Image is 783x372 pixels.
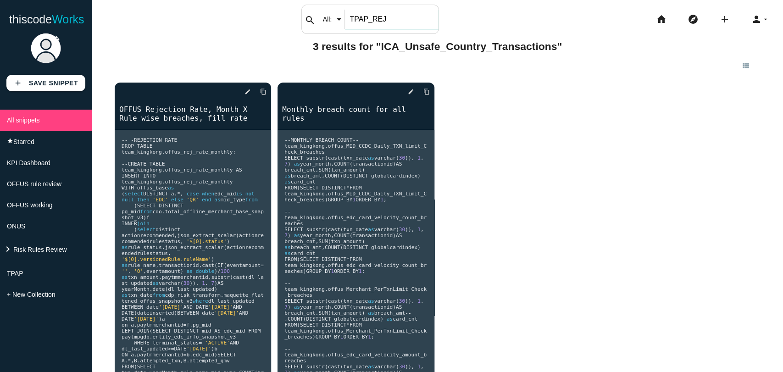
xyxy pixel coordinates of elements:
[236,233,239,239] span: (
[180,268,183,274] span: )
[762,5,769,34] i: arrow_drop_down
[122,298,257,310] span: dl_last_updated BETWEEN date
[177,310,214,316] span: BETWEEN date
[14,75,22,91] i: add
[393,161,396,167] span: )
[383,197,387,203] span: ;
[331,233,334,239] span: ,
[343,227,368,233] span: txn_date
[202,191,214,197] span: when
[318,310,328,316] span: SUM
[405,155,414,161] span: )),
[168,286,214,292] span: dl_last_updated
[300,256,346,262] span: SELECT DISTINCT
[245,197,258,203] span: from
[362,310,365,316] span: )
[325,155,328,161] span: (
[122,268,128,274] span: ''
[719,5,730,34] i: add
[284,244,290,250] span: as
[233,274,245,280] span: cast
[294,233,300,239] span: as
[421,155,424,161] span: ,
[362,239,365,244] span: )
[168,185,174,191] span: as
[122,203,187,215] span: SELECT DISTINCT pg_mid
[316,239,319,244] span: ,
[353,161,393,167] span: transactionid
[334,268,359,274] span: ORDER BY
[134,268,143,274] span: '0'
[122,227,183,239] span: distinct actionrecommended
[122,262,128,268] span: as
[362,167,365,173] span: )
[152,280,158,286] span: as
[353,233,393,239] span: transactionid
[174,233,178,239] span: ,
[751,5,762,34] i: person
[217,262,223,268] span: IF
[288,304,291,310] span: )
[374,310,405,316] span: breach_amt
[159,316,162,322] span: )
[318,167,328,173] span: SUM
[214,197,220,203] span: as
[331,239,361,244] span: txn_amount
[13,138,34,145] span: Starred
[417,227,421,233] span: 1
[331,161,334,167] span: ,
[187,197,199,203] span: 'QR'
[300,304,331,310] span: year_month
[331,310,361,316] span: txn_amount
[165,244,223,250] span: json_extract_scalar
[162,244,165,250] span: ,
[340,298,344,304] span: (
[294,161,300,167] span: as
[325,191,328,197] span: .
[284,215,325,221] span: team_kingkong
[334,233,350,239] span: COUNT
[380,197,383,203] span: 1
[405,310,411,316] span: --
[340,244,344,250] span: (
[345,10,438,29] input: Search my snippets
[303,268,306,274] span: )
[7,201,53,209] span: OFFUS working
[122,292,264,304] span: maquette_flattened_offus_snapshot_v3
[122,292,128,298] span: as
[368,155,374,161] span: as
[353,304,393,310] span: transactionid
[734,57,760,73] a: view_list
[742,57,750,73] i: view_list
[122,191,125,197] span: (
[284,161,405,173] span: AS breach_cnt
[284,286,427,304] span: offus_Merchant_PerTxnLimit_Check_breaches SELECT substr
[137,227,155,233] span: select
[328,197,353,203] span: GROUP BY
[331,268,334,274] span: 1
[288,233,291,239] span: )
[284,304,405,316] span: AS breach_cnt
[177,233,236,239] span: json_extract_scalar
[162,167,165,173] span: .
[162,149,165,155] span: .
[52,13,84,26] span: Works
[313,40,562,52] b: 3 results for "ICA_Unsafe_Country_Transactions"
[393,233,396,239] span: )
[688,5,699,34] i: explore
[122,256,211,262] span: '$[0].versionedRule.ruleName'
[350,233,353,239] span: (
[214,280,217,286] span: )
[140,209,152,215] span: from
[137,221,150,227] span: join
[211,256,214,262] span: )
[131,137,134,143] span: -
[128,274,158,280] span: txn_amount
[322,173,325,179] span: ,
[245,191,255,197] span: not
[284,280,290,286] span: --
[134,227,137,233] span: (
[284,286,325,292] span: team_kingkong
[331,167,361,173] span: txn_amount
[122,244,128,250] span: as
